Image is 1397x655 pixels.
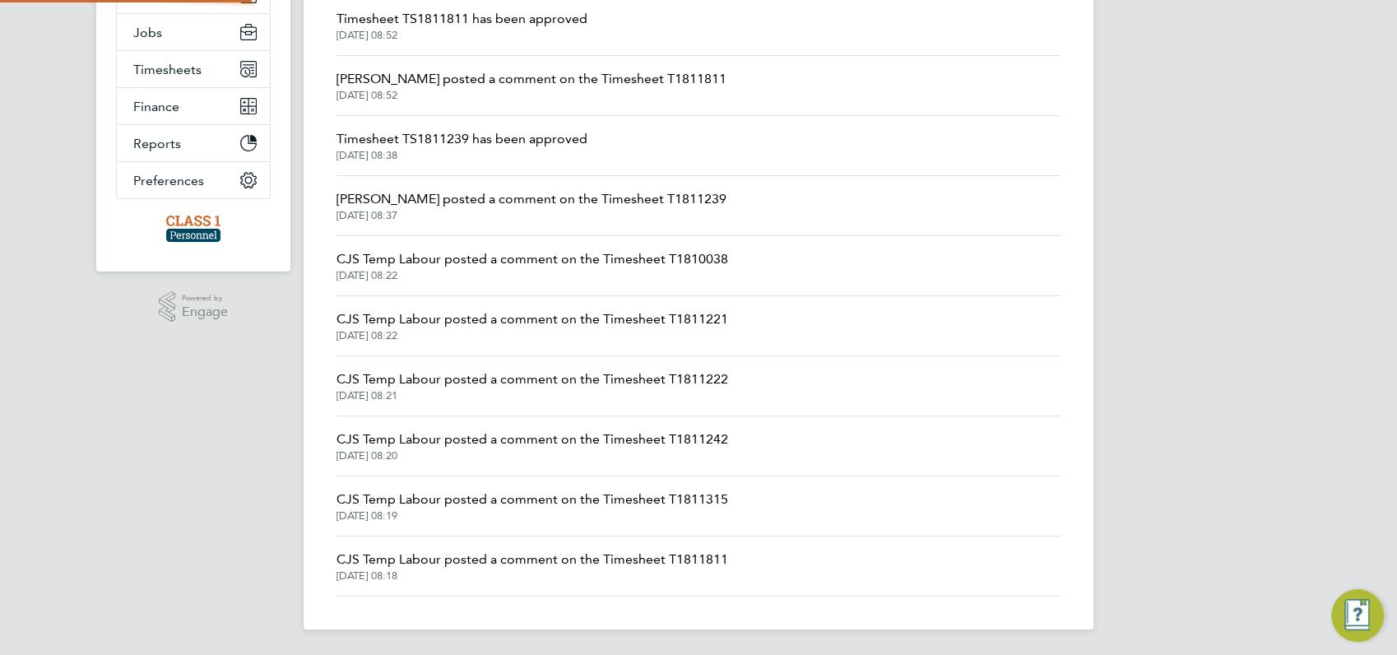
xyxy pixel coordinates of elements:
[336,309,728,342] a: CJS Temp Labour posted a comment on the Timesheet T1811221[DATE] 08:22
[336,69,726,89] span: [PERSON_NAME] posted a comment on the Timesheet T1811811
[117,162,270,198] button: Preferences
[133,173,204,188] span: Preferences
[133,25,162,40] span: Jobs
[133,136,181,151] span: Reports
[117,51,270,87] button: Timesheets
[336,129,587,162] a: Timesheet TS1811239 has been approved[DATE] 08:38
[159,291,229,323] a: Powered byEngage
[336,430,728,462] a: CJS Temp Labour posted a comment on the Timesheet T1811242[DATE] 08:20
[336,389,728,402] span: [DATE] 08:21
[182,291,228,305] span: Powered by
[336,509,728,523] span: [DATE] 08:19
[336,490,728,523] a: CJS Temp Labour posted a comment on the Timesheet T1811315[DATE] 08:19
[336,569,728,583] span: [DATE] 08:18
[117,88,270,124] button: Finance
[336,309,728,329] span: CJS Temp Labour posted a comment on the Timesheet T1811221
[166,216,221,242] img: class1personnel-logo-retina.png
[336,430,728,449] span: CJS Temp Labour posted a comment on the Timesheet T1811242
[116,216,271,242] a: Go to home page
[336,249,728,282] a: CJS Temp Labour posted a comment on the Timesheet T1810038[DATE] 08:22
[336,189,726,222] a: [PERSON_NAME] posted a comment on the Timesheet T1811239[DATE] 08:37
[336,329,728,342] span: [DATE] 08:22
[117,14,270,50] button: Jobs
[336,550,728,583] a: CJS Temp Labour posted a comment on the Timesheet T1811811[DATE] 08:18
[336,550,728,569] span: CJS Temp Labour posted a comment on the Timesheet T1811811
[336,9,587,42] a: Timesheet TS1811811 has been approved[DATE] 08:52
[336,490,728,509] span: CJS Temp Labour posted a comment on the Timesheet T1811315
[336,149,587,162] span: [DATE] 08:38
[117,125,270,161] button: Reports
[336,369,728,402] a: CJS Temp Labour posted a comment on the Timesheet T1811222[DATE] 08:21
[336,189,726,209] span: [PERSON_NAME] posted a comment on the Timesheet T1811239
[336,269,728,282] span: [DATE] 08:22
[336,89,726,102] span: [DATE] 08:52
[336,29,587,42] span: [DATE] 08:52
[336,249,728,269] span: CJS Temp Labour posted a comment on the Timesheet T1810038
[336,9,587,29] span: Timesheet TS1811811 has been approved
[1331,589,1384,642] button: Engage Resource Center
[336,209,726,222] span: [DATE] 08:37
[133,62,202,77] span: Timesheets
[133,99,179,114] span: Finance
[182,305,228,319] span: Engage
[336,129,587,149] span: Timesheet TS1811239 has been approved
[336,449,728,462] span: [DATE] 08:20
[336,69,726,102] a: [PERSON_NAME] posted a comment on the Timesheet T1811811[DATE] 08:52
[336,369,728,389] span: CJS Temp Labour posted a comment on the Timesheet T1811222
